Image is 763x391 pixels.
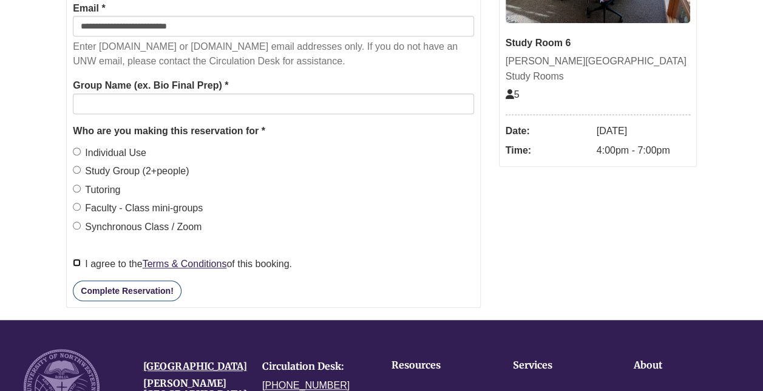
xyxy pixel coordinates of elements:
label: Email * [73,1,105,16]
dt: Time: [506,141,591,160]
input: I agree to theTerms & Conditionsof this booking. [73,259,81,267]
h4: Services [512,360,596,371]
h4: Circulation Desk: [262,361,364,372]
span: The capacity of this space [506,89,520,100]
legend: Who are you making this reservation for * [73,123,473,139]
dd: [DATE] [597,121,690,141]
dt: Date: [506,121,591,141]
a: Terms & Conditions [143,259,227,269]
button: Complete Reservation! [73,280,181,301]
input: Synchronous Class / Zoom [73,222,81,229]
div: Study Room 6 [506,35,690,51]
dd: 4:00pm - 7:00pm [597,141,690,160]
p: Enter [DOMAIN_NAME] or [DOMAIN_NAME] email addresses only. If you do not have an UNW email, pleas... [73,39,473,69]
h4: Resources [392,360,475,371]
label: Group Name (ex. Bio Final Prep) * [73,78,228,93]
a: [PHONE_NUMBER] [262,380,350,390]
label: Synchronous Class / Zoom [73,219,202,235]
input: Faculty - Class mini-groups [73,203,81,211]
div: [PERSON_NAME][GEOGRAPHIC_DATA] Study Rooms [506,53,690,84]
input: Individual Use [73,148,81,155]
label: Individual Use [73,145,146,161]
label: Tutoring [73,182,120,198]
label: Faculty - Class mini-groups [73,200,203,216]
label: I agree to the of this booking. [73,256,292,272]
h4: About [634,360,717,371]
input: Study Group (2+people) [73,166,81,174]
label: Study Group (2+people) [73,163,189,179]
input: Tutoring [73,185,81,192]
a: [GEOGRAPHIC_DATA] [143,360,247,372]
